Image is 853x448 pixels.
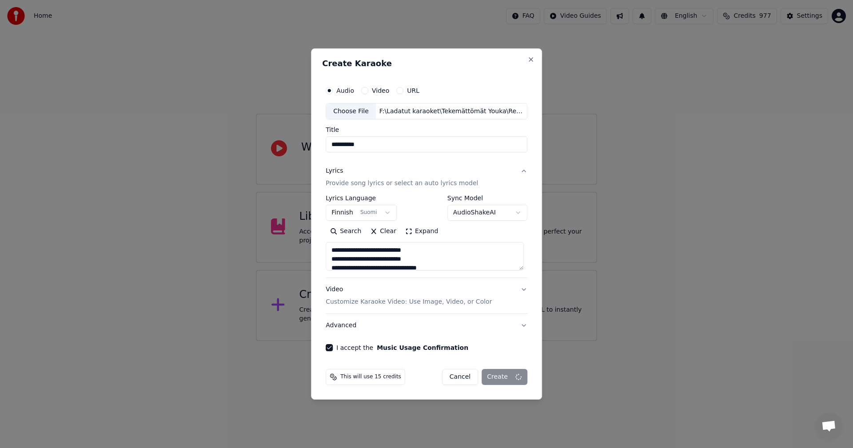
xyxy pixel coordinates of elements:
[326,314,527,337] button: Advanced
[326,225,366,239] button: Search
[336,345,468,351] label: I accept the
[401,225,442,239] button: Expand
[326,195,397,202] label: Lyrics Language
[326,103,376,119] div: Choose File
[326,127,527,133] label: Title
[326,278,527,314] button: VideoCustomize Karaoke Video: Use Image, Video, or Color
[326,179,478,188] p: Provide song lyrics or select an auto lyrics model
[442,369,478,385] button: Cancel
[372,87,389,94] label: Video
[377,345,468,351] button: I accept the
[326,160,527,195] button: LyricsProvide song lyrics or select an auto lyrics model
[340,373,401,381] span: This will use 15 credits
[326,195,527,278] div: LyricsProvide song lyrics or select an auto lyrics model
[376,107,527,116] div: F:\Ladatut karaoket\Tekemättömät Youka\Remu\Buona sera.m4a
[322,59,531,67] h2: Create Karaoke
[326,285,492,307] div: Video
[366,225,401,239] button: Clear
[447,195,527,202] label: Sync Model
[336,87,354,94] label: Audio
[407,87,419,94] label: URL
[326,167,343,176] div: Lyrics
[326,297,492,306] p: Customize Karaoke Video: Use Image, Video, or Color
